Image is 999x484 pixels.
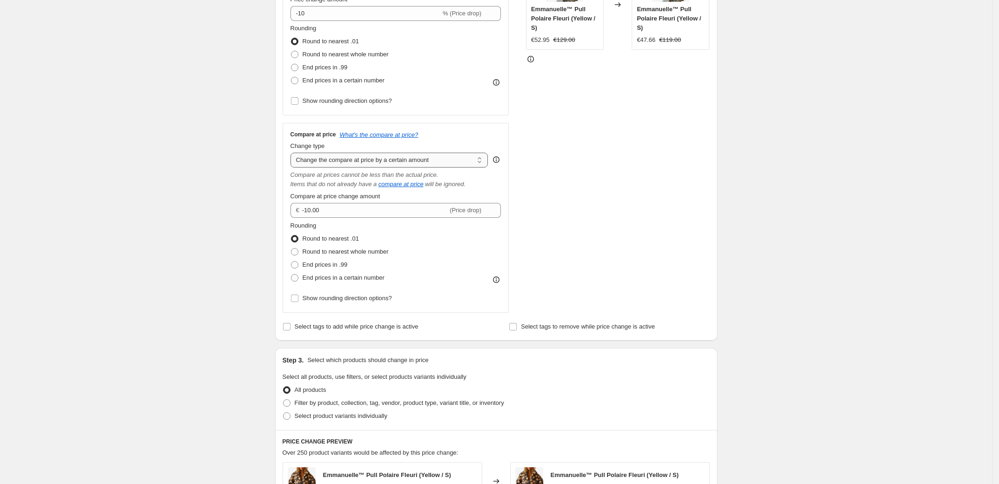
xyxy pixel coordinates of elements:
span: End prices in .99 [303,261,348,268]
div: €47.66 [637,35,655,45]
span: Round to nearest whole number [303,248,389,255]
h6: PRICE CHANGE PREVIEW [283,438,710,445]
button: What's the compare at price? [340,131,418,138]
strike: €119.00 [659,35,681,45]
div: €52.95 [531,35,550,45]
strike: €129.00 [553,35,575,45]
span: (Price drop) [450,207,481,214]
span: End prices in .99 [303,64,348,71]
span: All products [295,386,326,393]
span: Change type [290,142,325,149]
span: € [296,207,299,214]
h2: Step 3. [283,356,304,365]
span: Compare at price change amount [290,193,380,200]
span: Emmanuelle™ Pull Polaire Fleuri (Yellow / S) [637,6,701,31]
p: Select which products should change in price [307,356,428,365]
span: Select all products, use filters, or select products variants individually [283,373,466,380]
h3: Compare at price [290,131,336,138]
span: Select tags to add while price change is active [295,323,418,330]
span: Rounding [290,25,317,32]
i: Items that do not already have a [290,181,377,188]
span: Emmanuelle™ Pull Polaire Fleuri (Yellow / S) [323,471,451,478]
span: Emmanuelle™ Pull Polaire Fleuri (Yellow / S) [551,471,679,478]
span: Round to nearest whole number [303,51,389,58]
input: -15 [290,6,441,21]
span: Over 250 product variants would be affected by this price change: [283,449,459,456]
span: Select product variants individually [295,412,387,419]
span: Round to nearest .01 [303,235,359,242]
span: End prices in a certain number [303,77,385,84]
span: Select tags to remove while price change is active [521,323,655,330]
button: compare at price [378,181,424,188]
input: -10.00 [302,203,448,218]
span: End prices in a certain number [303,274,385,281]
span: Filter by product, collection, tag, vendor, product type, variant title, or inventory [295,399,504,406]
span: Round to nearest .01 [303,38,359,45]
span: Show rounding direction options? [303,295,392,302]
span: % (Price drop) [443,10,481,17]
span: Show rounding direction options? [303,97,392,104]
div: help [492,155,501,164]
span: Rounding [290,222,317,229]
i: will be ignored. [425,181,466,188]
span: Emmanuelle™ Pull Polaire Fleuri (Yellow / S) [531,6,595,31]
i: Compare at prices cannot be less than the actual price. [290,171,439,178]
